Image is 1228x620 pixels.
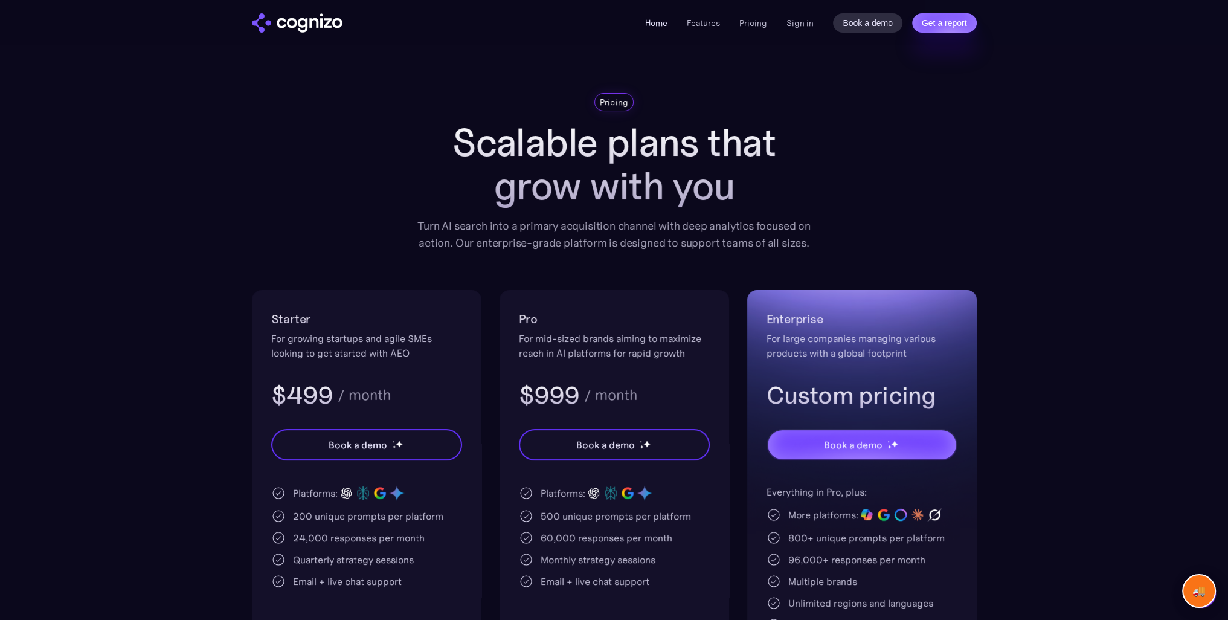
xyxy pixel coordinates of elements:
[576,438,634,452] div: Book a demo
[293,531,425,545] div: 24,000 responses per month
[338,388,391,402] div: / month
[293,509,443,523] div: 200 unique prompts per platform
[788,508,858,522] div: More platforms:
[541,574,649,589] div: Email + live chat support
[392,445,396,449] img: star
[271,331,462,360] div: For growing startups and agile SMEs looking to get started with AEO
[271,429,462,460] a: Book a demostarstarstar
[600,96,629,108] div: Pricing
[824,438,882,452] div: Book a demo
[786,16,814,30] a: Sign in
[788,574,857,589] div: Multiple brands
[293,574,402,589] div: Email + live chat support
[519,331,710,360] div: For mid-sized brands aiming to maximize reach in AI platforms for rapid growth
[767,429,957,460] a: Book a demostarstarstar
[640,445,644,449] img: star
[788,552,925,567] div: 96,000+ responses per month
[767,331,957,360] div: For large companies managing various products with a global footprint
[687,18,720,28] a: Features
[643,440,651,448] img: star
[767,309,957,329] h2: Enterprise
[252,13,342,33] a: home
[912,13,977,33] a: Get a report
[767,485,957,499] div: Everything in Pro, plus:
[541,531,672,545] div: 60,000 responses per month
[890,440,898,448] img: star
[519,379,580,411] h3: $999
[767,379,957,411] h3: Custom pricing
[329,438,387,452] div: Book a demo
[409,218,820,251] div: Turn AI search into a primary acquisition channel with deep analytics focused on action. Our ente...
[252,13,342,33] img: cognizo logo
[271,379,333,411] h3: $499
[392,441,394,442] img: star
[519,309,710,329] h2: Pro
[519,429,710,460] a: Book a demostarstarstar
[640,441,641,442] img: star
[887,441,889,442] img: star
[645,18,667,28] a: Home
[293,552,414,567] div: Quarterly strategy sessions
[409,121,820,208] h1: Scalable plans that grow with you
[541,509,691,523] div: 500 unique prompts per platform
[788,596,933,610] div: Unlimited regions and languages
[833,13,902,33] a: Book a demo
[271,309,462,329] h2: Starter
[293,486,338,500] div: Platforms:
[887,445,892,449] img: star
[739,18,767,28] a: Pricing
[788,531,945,545] div: 800+ unique prompts per platform
[541,552,655,567] div: Monthly strategy sessions
[395,440,403,448] img: star
[541,486,585,500] div: Platforms:
[584,388,637,402] div: / month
